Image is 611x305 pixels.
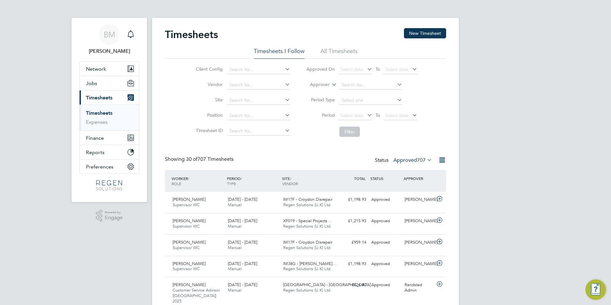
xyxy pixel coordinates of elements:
span: Reports [86,149,104,155]
span: To [374,111,382,119]
span: Supervisor WC [173,245,200,250]
input: Search for... [227,111,290,120]
span: Finance [86,135,104,141]
div: Approved [369,216,402,226]
span: Select date [340,66,363,72]
input: Search for... [227,65,290,74]
span: 30 of [186,156,197,162]
div: Showing [165,156,235,163]
span: Manual [228,202,242,207]
h2: Timesheets [165,28,218,41]
label: Vendor [194,82,223,87]
button: Timesheets [80,90,139,105]
span: [DATE] - [DATE] [228,261,257,266]
span: Engage [105,215,123,221]
label: Approved [393,157,432,163]
a: Timesheets [86,110,112,116]
button: Engage Resource Center [585,279,606,300]
button: Network [80,62,139,76]
span: Manual [228,223,242,229]
div: Randstad Admin [402,280,435,296]
a: Go to home page [79,180,139,191]
label: Timesheet ID [194,128,223,133]
span: [PERSON_NAME] [173,239,205,245]
a: Expenses [86,119,108,125]
span: Preferences [86,164,113,170]
li: Timesheets I Follow [254,47,305,59]
div: £1,198.93 [336,259,369,269]
div: £1,215.93 [336,216,369,226]
span: / [290,176,291,181]
span: Regen Solutions (U.K) Ltd [283,266,330,271]
span: Regen Solutions (U.K) Ltd [283,245,330,250]
span: 707 Timesheets [186,156,234,162]
span: [PERSON_NAME] [173,261,205,266]
nav: Main navigation [72,18,147,202]
div: [PERSON_NAME] [402,216,435,226]
span: Regen Solutions (U.K) Ltd [283,287,330,293]
div: [PERSON_NAME] [402,259,435,269]
span: Select date [385,113,408,118]
div: £959.14 [336,237,369,248]
input: Search for... [339,81,402,90]
span: Select date [385,66,408,72]
span: / [241,176,242,181]
span: BM [104,30,115,39]
div: Approved [369,259,402,269]
span: Supervisor WC [173,202,200,207]
span: [GEOGRAPHIC_DATA] - [GEOGRAPHIC_DATA]… [283,282,375,287]
span: Customer Service Advisor ([GEOGRAPHIC_DATA]) 2025 [173,287,220,304]
button: Preferences [80,160,139,174]
span: Billy Mcnamara [79,47,139,55]
span: Manual [228,245,242,250]
span: 707 [417,157,426,163]
div: Approved [369,194,402,205]
label: Period Type [306,97,335,103]
div: Status [375,156,433,165]
span: VENDOR [282,181,298,186]
div: Timesheets [80,105,139,130]
input: Search for... [227,96,290,105]
span: Regen Solutions (U.K) Ltd [283,223,330,229]
span: Manual [228,287,242,293]
div: [PERSON_NAME] [402,194,435,205]
div: £826.80 [336,280,369,290]
div: APPROVER [402,173,435,184]
label: Site [194,97,223,103]
input: Search for... [227,127,290,136]
span: Jobs [86,80,97,86]
span: To [374,65,382,73]
span: Timesheets [86,95,112,101]
label: Position [194,112,223,118]
label: Client Config [194,66,223,72]
span: TOTAL [354,176,366,181]
span: IM17F - Croydon Disrepair [283,197,332,202]
span: TYPE [227,181,236,186]
span: IM38G - [PERSON_NAME]… [283,261,336,266]
button: New Timesheet [404,28,446,38]
span: [DATE] - [DATE] [228,197,257,202]
a: Powered byEngage [96,210,123,222]
span: [DATE] - [DATE] [228,282,257,287]
button: Reports [80,145,139,159]
div: STATUS [369,173,402,184]
span: Powered by [105,210,123,215]
span: Manual [228,266,242,271]
div: WORKER [170,173,225,189]
input: Search for... [227,81,290,90]
label: Period [306,112,335,118]
div: SITE [281,173,336,189]
span: / [188,176,189,181]
li: All Timesheets [321,47,358,59]
button: Filter [339,127,360,137]
span: [DATE] - [DATE] [228,239,257,245]
span: [PERSON_NAME] [173,282,205,287]
span: [PERSON_NAME] [173,218,205,223]
span: ROLE [172,181,181,186]
div: £1,198.93 [336,194,369,205]
span: [DATE] - [DATE] [228,218,257,223]
div: PERIOD [225,173,281,189]
span: Supervisor WC [173,223,200,229]
span: Supervisor WC [173,266,200,271]
button: Finance [80,131,139,145]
